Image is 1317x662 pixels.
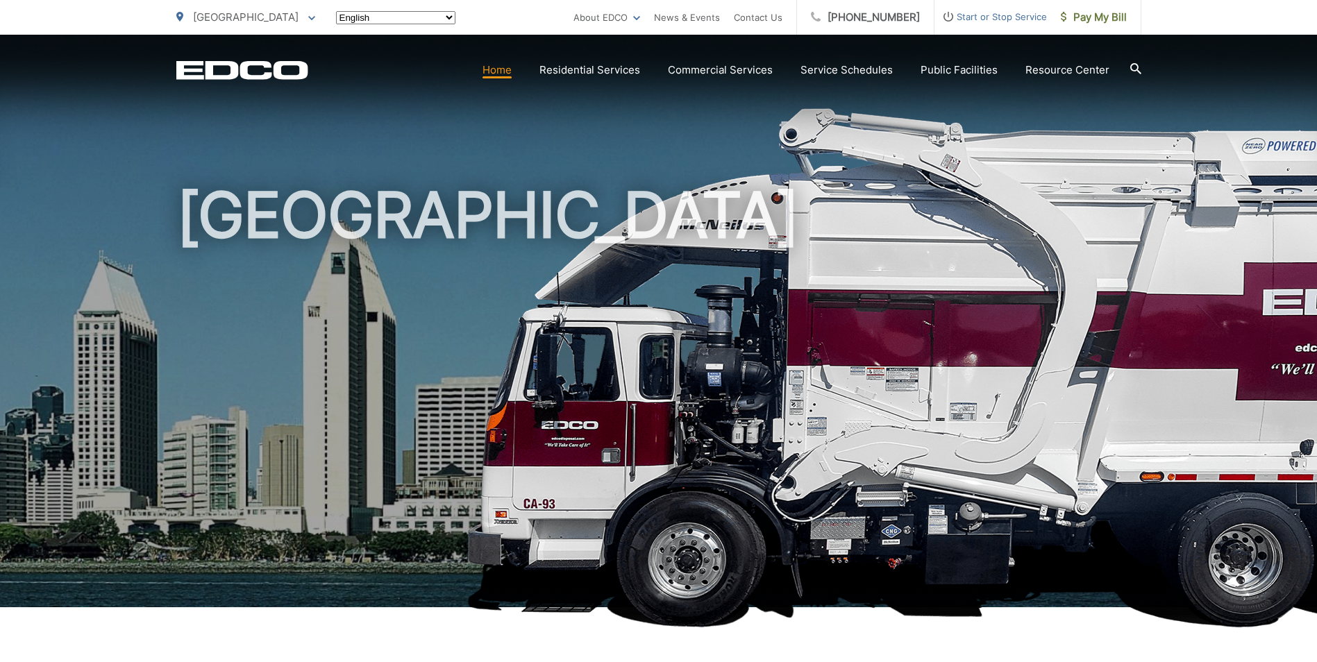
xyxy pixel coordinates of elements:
[176,60,308,80] a: EDCD logo. Return to the homepage.
[336,11,455,24] select: Select a language
[573,9,640,26] a: About EDCO
[734,9,782,26] a: Contact Us
[921,62,998,78] a: Public Facilities
[539,62,640,78] a: Residential Services
[176,180,1141,620] h1: [GEOGRAPHIC_DATA]
[1025,62,1109,78] a: Resource Center
[1061,9,1127,26] span: Pay My Bill
[668,62,773,78] a: Commercial Services
[483,62,512,78] a: Home
[800,62,893,78] a: Service Schedules
[654,9,720,26] a: News & Events
[193,10,299,24] span: [GEOGRAPHIC_DATA]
